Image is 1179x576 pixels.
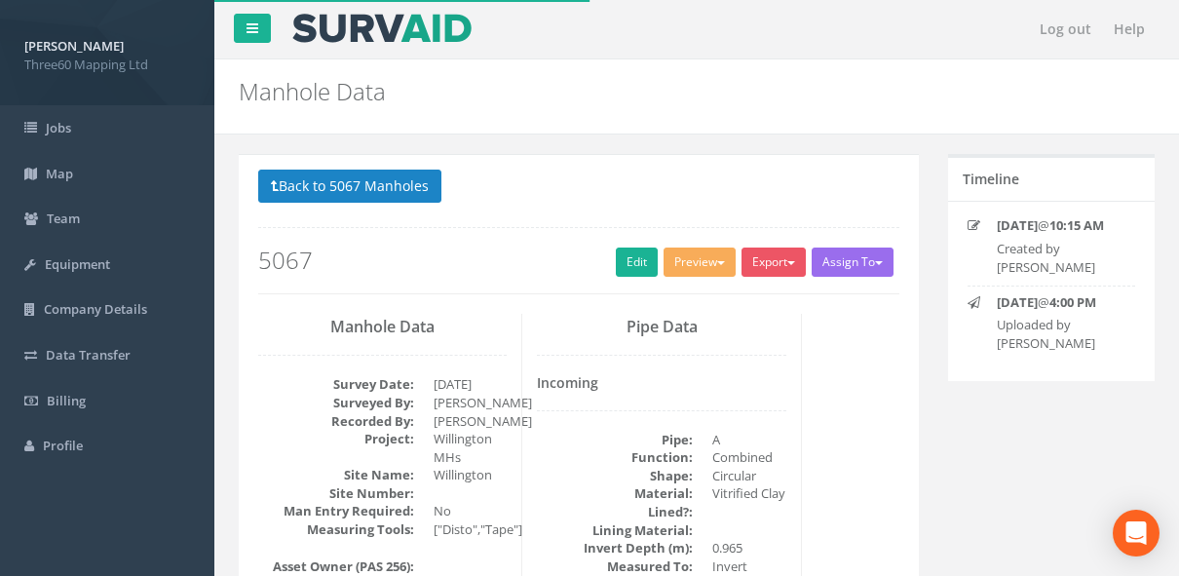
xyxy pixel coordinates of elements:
span: Company Details [44,300,147,318]
span: Billing [47,392,86,409]
dd: Combined [712,448,785,467]
div: Open Intercom Messenger [1113,510,1160,557]
dt: Invert Depth (m): [537,539,693,557]
dd: Willington [434,466,507,484]
span: Jobs [46,119,71,136]
span: Three60 Mapping Ltd [24,56,190,74]
dt: Project: [258,430,414,448]
button: Preview [664,248,736,277]
dt: Shape: [537,467,693,485]
strong: [DATE] [997,293,1038,311]
h2: 5067 [258,248,899,273]
dt: Lined?: [537,503,693,521]
dd: Invert [712,557,785,576]
a: [PERSON_NAME] Three60 Mapping Ltd [24,32,190,73]
dt: Measuring Tools: [258,520,414,539]
span: Map [46,165,73,182]
dt: Survey Date: [258,375,414,394]
dd: [PERSON_NAME] [434,394,507,412]
dd: No [434,502,507,520]
dd: [DATE] [434,375,507,394]
dd: ["Disto","Tape"] [434,520,507,539]
dt: Material: [537,484,693,503]
dd: Vitrified Clay [712,484,785,503]
strong: [DATE] [997,216,1038,234]
dt: Function: [537,448,693,467]
button: Assign To [812,248,894,277]
dt: Site Number: [258,484,414,503]
h4: Incoming [537,375,785,390]
dd: Circular [712,467,785,485]
dd: Willington MHs [434,430,507,466]
strong: 4:00 PM [1049,293,1096,311]
dt: Pipe: [537,431,693,449]
span: Data Transfer [46,346,131,364]
strong: 10:15 AM [1049,216,1104,234]
dd: [PERSON_NAME] [434,412,507,431]
button: Back to 5067 Manholes [258,170,441,203]
dt: Surveyed By: [258,394,414,412]
h3: Manhole Data [258,319,507,336]
p: @ [997,216,1132,235]
a: Edit [616,248,658,277]
dt: Site Name: [258,466,414,484]
strong: [PERSON_NAME] [24,37,124,55]
button: Export [742,248,806,277]
dd: A [712,431,785,449]
span: Profile [43,437,83,454]
h5: Timeline [963,172,1019,186]
span: Team [47,210,80,227]
dt: Measured To: [537,557,693,576]
dt: Recorded By: [258,412,414,431]
p: Uploaded by [PERSON_NAME] [997,316,1132,352]
h3: Pipe Data [537,319,785,336]
dt: Asset Owner (PAS 256): [258,557,414,576]
span: Equipment [45,255,110,273]
p: Created by [PERSON_NAME] [997,240,1132,276]
dt: Lining Material: [537,521,693,540]
dd: 0.965 [712,539,785,557]
p: @ [997,293,1132,312]
h2: Manhole Data [239,79,997,104]
dt: Man Entry Required: [258,502,414,520]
